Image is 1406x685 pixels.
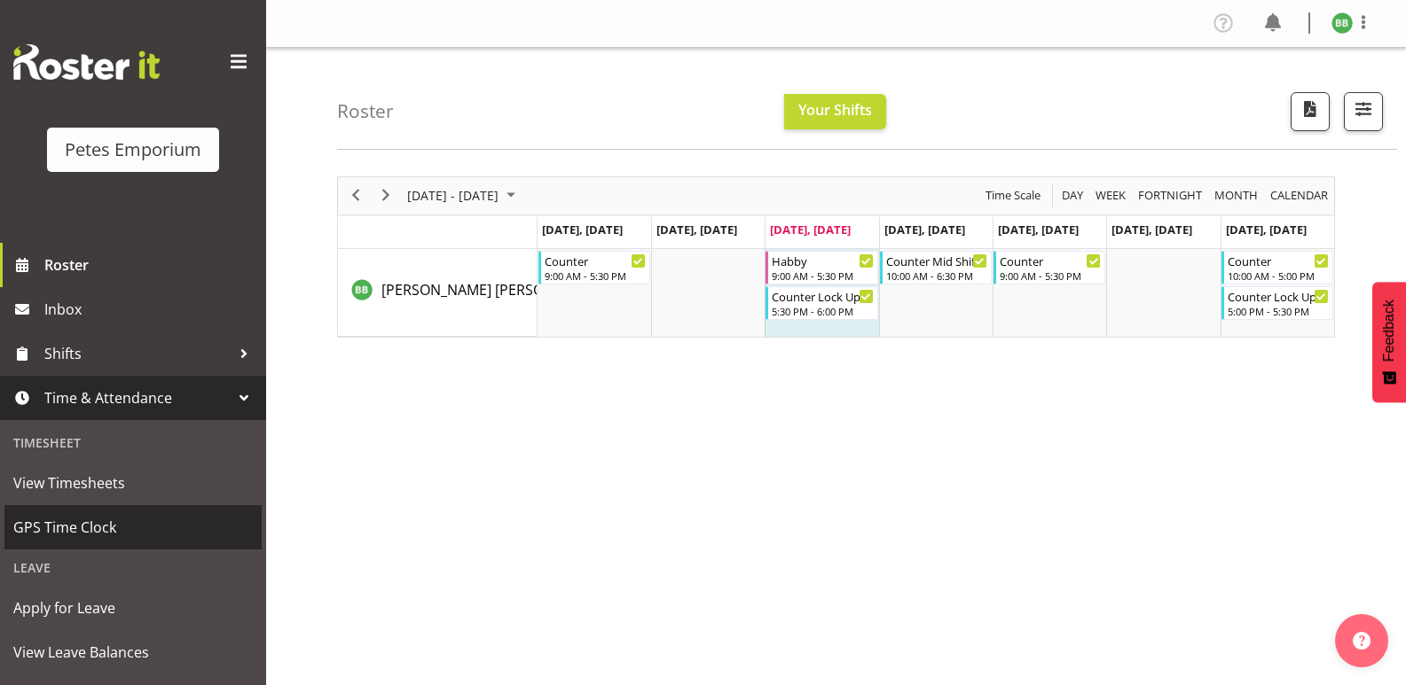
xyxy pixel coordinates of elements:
div: Counter [545,252,646,269]
button: Timeline Week [1093,184,1129,206]
span: [DATE], [DATE] [884,222,965,237]
span: calendar [1269,184,1330,206]
img: help-xxl-2.png [1353,632,1371,650]
div: Petes Emporium [65,136,201,163]
span: [PERSON_NAME] [PERSON_NAME] [381,280,605,300]
span: [DATE], [DATE] [656,222,737,237]
div: 9:00 AM - 5:30 PM [772,269,873,283]
div: Counter Lock Up [1228,287,1329,305]
div: Leave [4,549,262,586]
div: 10:00 AM - 6:30 PM [886,269,987,283]
div: previous period [341,177,371,214]
button: Next [374,184,398,206]
div: Habby [772,252,873,269]
span: GPS Time Clock [13,514,253,541]
button: Your Shifts [784,94,886,129]
div: Timesheet [4,424,262,461]
button: September 2025 [405,184,523,206]
a: View Leave Balances [4,630,262,674]
span: Time Scale [984,184,1042,206]
div: Beena Beena"s event - Counter Lock Up Begin From Sunday, September 21, 2025 at 5:00:00 PM GMT+12:... [1221,286,1333,320]
span: [DATE] - [DATE] [405,184,500,206]
div: Beena Beena"s event - Counter Mid Shift Begin From Thursday, September 18, 2025 at 10:00:00 AM GM... [880,251,992,284]
button: Feedback - Show survey [1372,282,1406,402]
h4: Roster [337,101,394,121]
td: Beena Beena resource [338,249,538,337]
div: Beena Beena"s event - Counter Begin From Monday, September 15, 2025 at 9:00:00 AM GMT+12:00 Ends ... [538,251,650,284]
a: [PERSON_NAME] [PERSON_NAME] [381,279,605,300]
span: Your Shifts [798,100,872,120]
span: Fortnight [1136,184,1204,206]
div: September 15 - 21, 2025 [401,177,526,214]
button: Month [1268,184,1331,206]
button: Timeline Month [1212,184,1261,206]
div: Counter Mid Shift [886,252,987,269]
div: Beena Beena"s event - Counter Lock Up Begin From Wednesday, September 17, 2025 at 5:30:00 PM GMT+... [766,286,877,320]
span: [DATE], [DATE] [770,222,851,237]
span: Month [1213,184,1260,206]
span: View Leave Balances [13,639,253,666]
span: Feedback [1381,300,1397,362]
table: Timeline Week of September 17, 2025 [538,249,1334,337]
div: 10:00 AM - 5:00 PM [1228,269,1329,283]
button: Download a PDF of the roster according to the set date range. [1291,92,1330,131]
div: Beena Beena"s event - Counter Begin From Friday, September 19, 2025 at 9:00:00 AM GMT+12:00 Ends ... [994,251,1105,284]
div: Counter [1228,252,1329,269]
img: beena-bist9974.jpg [1331,12,1353,34]
span: [DATE], [DATE] [1111,222,1192,237]
span: Day [1060,184,1085,206]
a: View Timesheets [4,461,262,505]
button: Time Scale [983,184,1044,206]
div: Counter Lock Up [772,287,873,305]
span: [DATE], [DATE] [542,222,623,237]
button: Filter Shifts [1344,92,1383,131]
div: Beena Beena"s event - Habby Begin From Wednesday, September 17, 2025 at 9:00:00 AM GMT+12:00 Ends... [766,251,877,284]
span: Shifts [44,340,231,367]
div: 5:00 PM - 5:30 PM [1228,304,1329,318]
span: View Timesheets [13,470,253,496]
div: 5:30 PM - 6:00 PM [772,304,873,318]
span: Apply for Leave [13,595,253,621]
button: Fortnight [1135,184,1206,206]
a: Apply for Leave [4,586,262,630]
span: Inbox [44,296,257,323]
span: Week [1094,184,1127,206]
div: Counter [1000,252,1101,269]
div: Beena Beena"s event - Counter Begin From Sunday, September 21, 2025 at 10:00:00 AM GMT+12:00 Ends... [1221,251,1333,284]
button: Previous [344,184,368,206]
span: Time & Attendance [44,385,231,411]
span: [DATE], [DATE] [1226,222,1307,237]
div: Timeline Week of September 17, 2025 [337,176,1335,338]
span: [DATE], [DATE] [998,222,1079,237]
div: 9:00 AM - 5:30 PM [545,269,646,283]
img: Rosterit website logo [13,44,160,80]
div: 9:00 AM - 5:30 PM [1000,269,1101,283]
span: Roster [44,252,257,278]
a: GPS Time Clock [4,505,262,549]
button: Timeline Day [1059,184,1087,206]
div: next period [371,177,401,214]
